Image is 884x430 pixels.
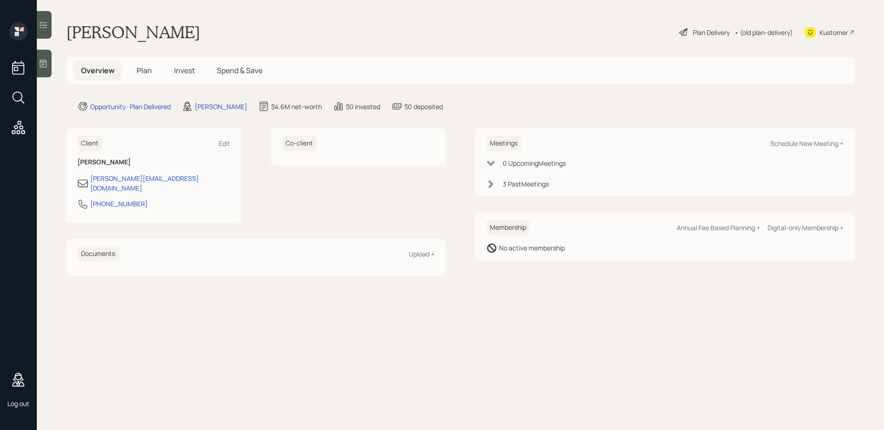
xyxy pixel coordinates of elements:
div: [PERSON_NAME] [195,102,247,111]
span: Invest [174,65,195,76]
div: 3 Past Meeting s [503,179,549,189]
h6: Co-client [282,136,317,151]
h1: [PERSON_NAME] [66,22,200,42]
div: $0 invested [346,102,380,111]
span: Overview [81,65,115,76]
div: Edit [219,139,230,148]
span: Spend & Save [217,65,262,76]
div: [PERSON_NAME][EMAIL_ADDRESS][DOMAIN_NAME] [90,174,230,193]
span: Plan [137,65,152,76]
div: Upload + [409,250,435,258]
div: Annual Fee Based Planning + [677,223,760,232]
h6: Membership [486,220,530,235]
div: Digital-only Membership + [768,223,843,232]
h6: [PERSON_NAME] [77,158,230,166]
div: [PHONE_NUMBER] [90,199,148,209]
div: 0 Upcoming Meeting s [503,158,566,168]
h6: Client [77,136,102,151]
h6: Meetings [486,136,521,151]
div: Plan Delivery [693,28,730,37]
div: No active membership [499,243,565,253]
div: Opportunity · Plan Delivered [90,102,171,111]
div: $0 deposited [404,102,443,111]
h6: Documents [77,246,119,261]
div: Log out [7,399,29,408]
div: Kustomer [820,28,848,37]
div: • (old plan-delivery) [734,28,793,37]
div: Schedule New Meeting + [770,139,843,148]
div: $4.6M net-worth [271,102,322,111]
